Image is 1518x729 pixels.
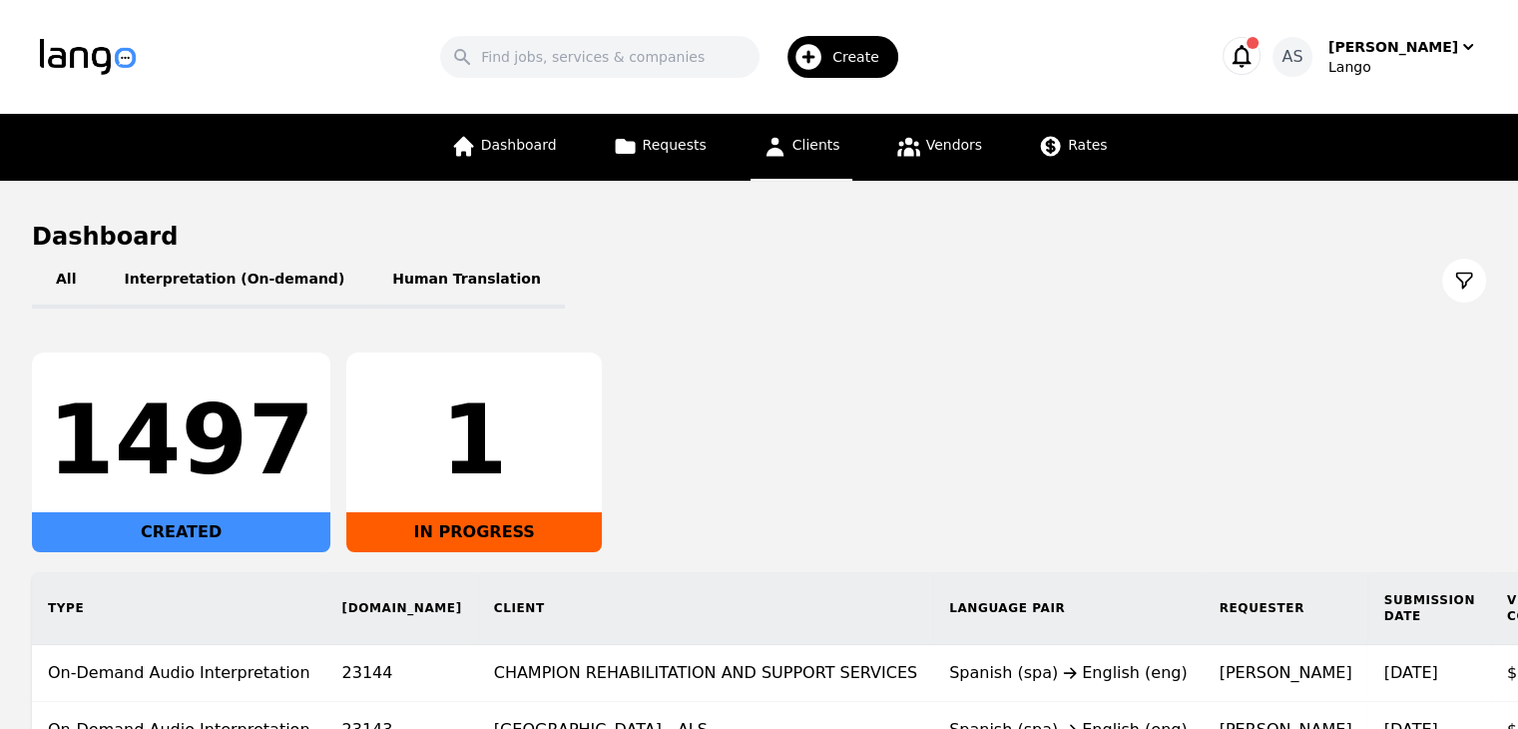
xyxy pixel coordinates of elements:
div: 1497 [48,392,314,488]
a: Clients [751,114,852,181]
button: Human Translation [368,253,565,309]
td: CHAMPION REHABILITATION AND SUPPORT SERVICES [478,645,933,702]
span: Vendors [926,137,982,153]
a: Requests [601,114,719,181]
div: 1 [362,392,586,488]
div: IN PROGRESS [346,512,602,552]
span: Dashboard [481,137,557,153]
div: [PERSON_NAME] [1328,37,1458,57]
th: Client [478,572,933,645]
button: Create [759,28,910,86]
div: Lango [1328,57,1478,77]
th: Requester [1204,572,1368,645]
div: Spanish (spa) English (eng) [949,661,1188,685]
span: AS [1281,45,1302,69]
input: Find jobs, services & companies [440,36,759,78]
a: Rates [1026,114,1119,181]
td: On-Demand Audio Interpretation [32,645,326,702]
td: [PERSON_NAME] [1204,645,1368,702]
th: Submission Date [1367,572,1490,645]
div: CREATED [32,512,330,552]
a: Dashboard [439,114,569,181]
button: Interpretation (On-demand) [100,253,368,309]
h1: Dashboard [32,221,1486,253]
button: All [32,253,100,309]
time: [DATE] [1383,663,1437,682]
span: Create [832,47,893,67]
button: AS[PERSON_NAME]Lango [1272,37,1478,77]
img: Logo [40,39,136,75]
th: [DOMAIN_NAME] [326,572,478,645]
th: Type [32,572,326,645]
th: Language Pair [933,572,1204,645]
td: 23144 [326,645,478,702]
span: Rates [1068,137,1107,153]
span: Clients [792,137,840,153]
a: Vendors [884,114,994,181]
button: Filter [1442,259,1486,303]
span: Requests [643,137,707,153]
